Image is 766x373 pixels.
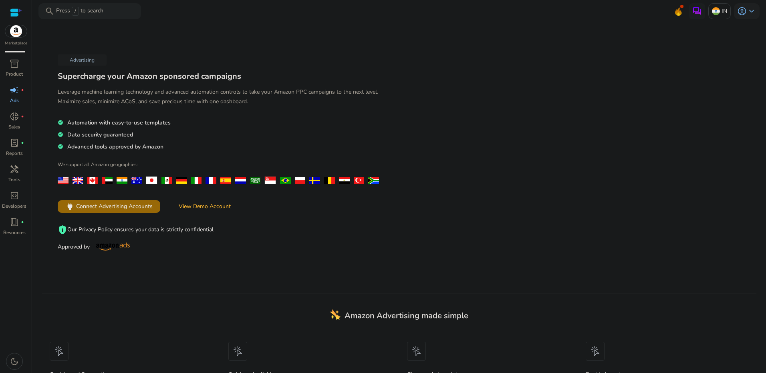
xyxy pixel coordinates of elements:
p: Approved by [58,243,383,251]
p: Reports [6,150,23,157]
span: fiber_manual_record [21,115,24,118]
span: account_circle [737,6,747,16]
span: lab_profile [10,138,19,148]
h3: Supercharge your Amazon sponsored campaigns [58,72,383,81]
span: book_4 [10,217,19,227]
mat-icon: check_circle [58,119,63,126]
span: View Demo Account [179,202,231,211]
p: Developers [2,203,26,210]
span: fiber_manual_record [21,221,24,224]
span: dark_mode [10,357,19,366]
span: Amazon Advertising made simple [345,310,468,321]
p: Tools [8,176,20,183]
span: Advanced tools approved by Amazon [67,143,163,150]
mat-icon: check_circle [58,131,63,138]
span: Data security guaranteed [67,131,133,138]
p: Resources [3,229,26,236]
span: Connect Advertising Accounts [76,202,153,211]
p: Sales [8,123,20,130]
span: fiber_manual_record [21,88,24,92]
p: Ads [10,97,19,104]
span: campaign [10,85,19,95]
span: donut_small [10,112,19,121]
button: View Demo Account [166,200,243,213]
span: handyman [10,164,19,174]
p: Advertising [58,54,107,66]
p: Press to search [56,7,103,16]
span: keyboard_arrow_down [747,6,756,16]
mat-icon: check_circle [58,143,63,150]
img: amazon.svg [5,25,27,37]
span: Automation with easy-to-use templates [67,119,171,126]
span: / [72,7,79,16]
span: power [65,202,75,211]
img: in.svg [712,7,720,15]
h4: We support all Amazon geographies: [58,161,383,174]
p: Marketplace [5,40,27,46]
mat-icon: privacy_tip [58,225,67,235]
span: search [45,6,54,16]
span: code_blocks [10,191,19,201]
p: IN [722,4,727,18]
button: powerConnect Advertising Accounts [58,200,160,213]
span: inventory_2 [10,59,19,68]
p: Our Privacy Policy ensures your data is strictly confidential [58,225,383,235]
p: Product [6,70,23,78]
h5: Leverage machine learning technology and advanced automation controls to take your Amazon PPC cam... [58,87,383,106]
span: fiber_manual_record [21,141,24,144]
